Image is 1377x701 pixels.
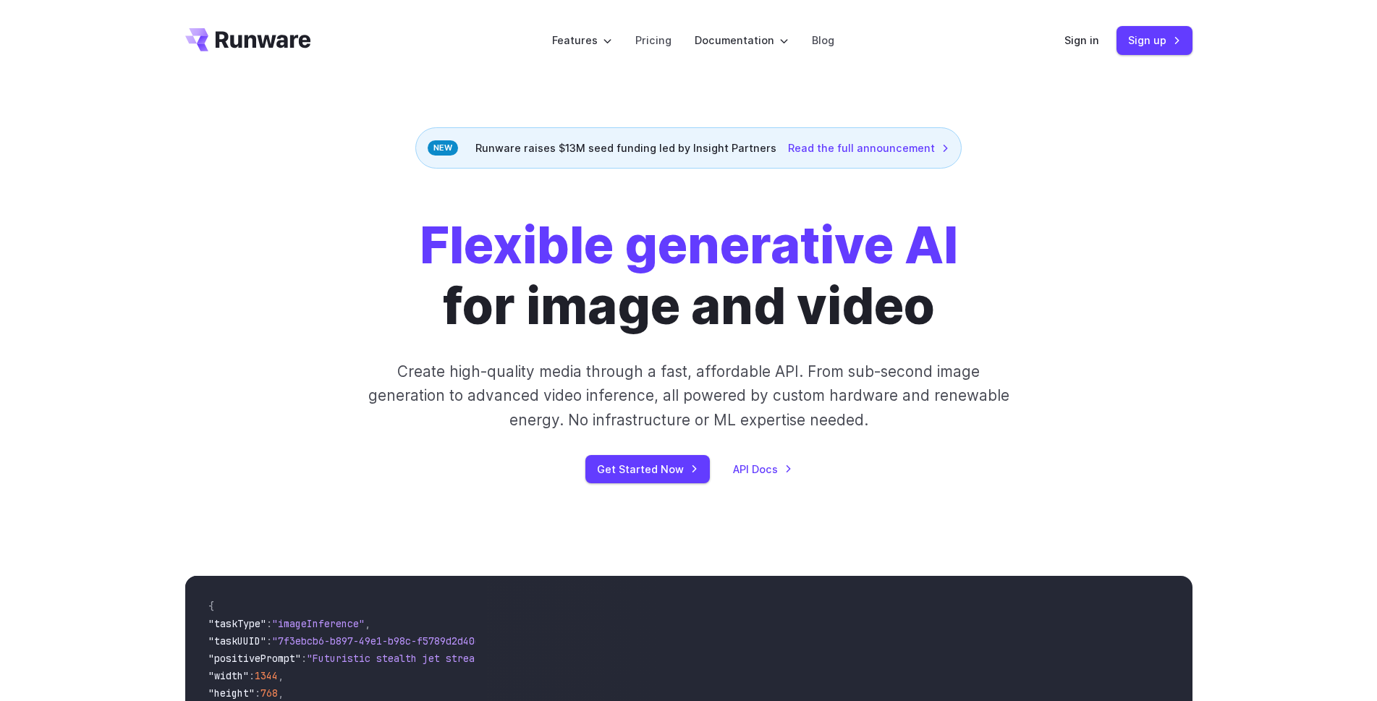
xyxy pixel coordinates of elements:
span: , [278,687,284,700]
a: Sign up [1117,26,1192,54]
span: , [365,617,370,630]
span: "height" [208,687,255,700]
span: { [208,600,214,613]
span: "positivePrompt" [208,652,301,665]
a: API Docs [733,461,792,477]
a: Read the full announcement [788,140,949,156]
span: 768 [260,687,278,700]
p: Create high-quality media through a fast, affordable API. From sub-second image generation to adv... [366,360,1011,432]
label: Features [552,32,612,48]
span: 1344 [255,669,278,682]
a: Blog [812,32,834,48]
label: Documentation [695,32,789,48]
div: Runware raises $13M seed funding led by Insight Partners [415,127,962,169]
span: : [266,617,272,630]
span: : [249,669,255,682]
span: : [255,687,260,700]
span: "Futuristic stealth jet streaking through a neon-lit cityscape with glowing purple exhaust" [307,652,834,665]
span: "taskType" [208,617,266,630]
a: Go to / [185,28,311,51]
span: : [266,634,272,647]
a: Sign in [1064,32,1099,48]
h1: for image and video [420,215,958,336]
span: "width" [208,669,249,682]
span: : [301,652,307,665]
span: "taskUUID" [208,634,266,647]
span: "imageInference" [272,617,365,630]
span: "7f3ebcb6-b897-49e1-b98c-f5789d2d40d7" [272,634,492,647]
strong: Flexible generative AI [420,214,958,276]
a: Get Started Now [585,455,710,483]
a: Pricing [635,32,671,48]
span: , [278,669,284,682]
